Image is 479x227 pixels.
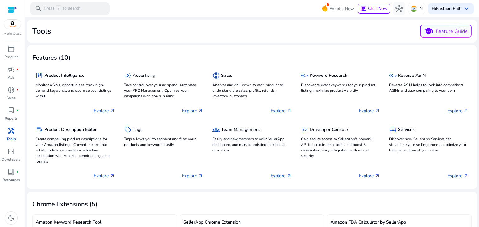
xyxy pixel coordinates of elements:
[310,127,348,132] h5: Developer Console
[359,173,380,179] p: Explore
[271,173,292,179] p: Explore
[36,136,115,164] p: Create compelling product descriptions for your Amazon listings. Convert the text into HTML code ...
[359,108,380,114] p: Explore
[16,109,19,112] span: fiber_manual_record
[36,220,173,225] h5: Amazon Keyword Research Tool
[7,66,15,73] span: campaign
[32,201,98,208] h3: Chrome Extensions (5)
[389,126,397,133] span: business_center
[35,5,42,12] span: search
[375,108,380,113] span: arrow_outward
[7,86,15,94] span: donut_small
[56,5,61,12] span: /
[301,126,308,133] span: code_blocks
[94,108,115,114] p: Explore
[110,108,115,113] span: arrow_outward
[389,72,397,79] span: key
[301,82,380,93] p: Discover relevant keywords for your product listing, maximize product visibility
[7,107,15,114] span: lab_profile
[2,157,21,162] p: Developers
[393,2,405,15] button: hub
[183,220,321,225] h5: SellerApp Chrome Extension
[182,108,203,114] p: Explore
[7,136,16,142] p: Tools
[375,174,380,178] span: arrow_outward
[16,89,19,91] span: fiber_manual_record
[331,220,468,225] h5: Amazon FBA Calculator by SellerApp
[124,136,203,147] p: Tags allows you to segment and filter your products and keywords easily
[44,73,85,78] h5: Product Intelligence
[360,6,367,12] span: chat
[32,27,51,36] h2: Tools
[395,5,403,12] span: hub
[463,174,468,178] span: arrow_outward
[8,75,15,80] p: Ads
[418,3,423,14] p: IN
[424,27,433,36] span: school
[133,127,143,132] h5: Tags
[2,177,20,183] p: Resources
[110,174,115,178] span: arrow_outward
[221,127,260,132] h5: Team Management
[436,6,460,12] b: Fashion Frill
[448,173,468,179] p: Explore
[463,108,468,113] span: arrow_outward
[287,108,292,113] span: arrow_outward
[301,72,308,79] span: key
[7,214,15,222] span: dark_mode
[16,68,19,71] span: fiber_manual_record
[4,20,21,29] img: amazon.svg
[7,95,16,101] p: Sales
[32,54,70,62] h3: Features (10)
[310,73,347,78] h5: Keyword Research
[389,82,468,93] p: Reverse ASIN helps to look into competitors' ASINs and also comparing to your own
[212,72,220,79] span: donut_small
[7,148,15,155] span: code_blocks
[7,45,15,53] span: inventory_2
[389,136,468,153] p: Discover how SellerApp Services can streamline your selling process, optimize your listings, and ...
[4,54,18,60] p: Product
[124,126,132,133] span: sell
[330,3,354,14] span: What's New
[7,127,15,135] span: handyman
[221,73,232,78] h5: Sales
[271,108,292,114] p: Explore
[198,174,203,178] span: arrow_outward
[398,127,415,132] h5: Services
[36,126,43,133] span: edit_note
[448,108,468,114] p: Explore
[7,168,15,176] span: book_4
[301,136,380,159] p: Gain secure access to SellerApp's powerful API to build internal tools and boost BI capabilities....
[44,5,80,12] p: Press to search
[463,5,470,12] span: keyboard_arrow_down
[358,4,390,14] button: chatChat Now
[432,7,460,11] p: Hi
[5,116,18,121] p: Reports
[212,136,292,153] p: Easily add new members to your SellerApp dashboard, and manage existing members in one place
[287,174,292,178] span: arrow_outward
[198,108,203,113] span: arrow_outward
[133,73,155,78] h5: Advertising
[398,73,426,78] h5: Reverse ASIN
[36,72,43,79] span: package
[36,82,115,99] p: Monitor ASINs, opportunities, track high-demand keywords, and optimize your listings with PI
[124,72,132,79] span: campaign
[124,82,203,99] p: Take control over your ad spend, Automate your PPC Management, Optimize your campaigns with goals...
[411,6,417,12] img: in.svg
[182,173,203,179] p: Explore
[212,82,292,99] p: Analyze and drill down to each product to understand the sales, profits, refunds, inventory, cust...
[368,6,388,12] span: Chat Now
[94,173,115,179] p: Explore
[420,25,472,38] button: schoolFeature Guide
[212,126,220,133] span: groups
[4,31,21,36] p: Marketplace
[44,127,97,132] h5: Product Description Editor
[436,28,468,35] p: Feature Guide
[16,171,19,173] span: fiber_manual_record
